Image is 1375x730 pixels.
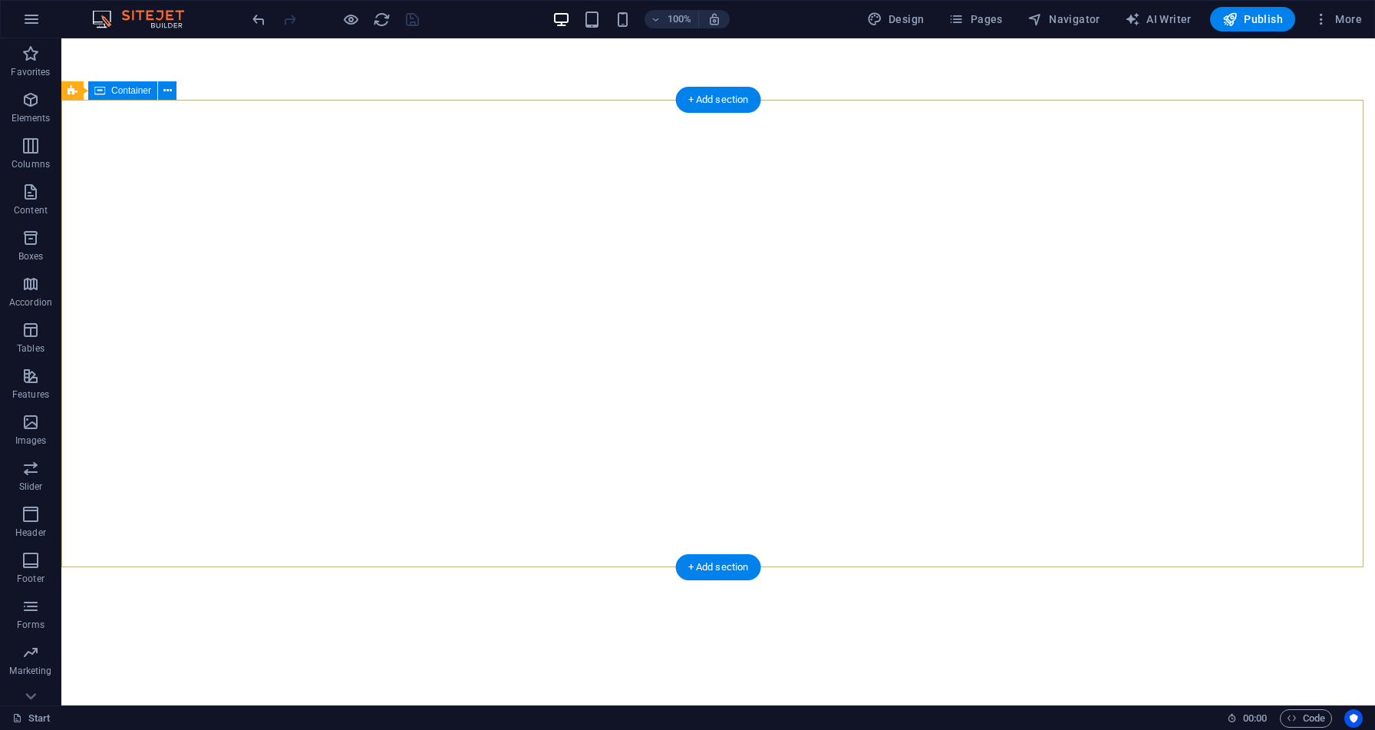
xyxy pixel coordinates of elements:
[1280,709,1332,728] button: Code
[250,11,268,28] i: Undo: Change menu items (Ctrl+Z)
[17,342,45,355] p: Tables
[942,7,1008,31] button: Pages
[111,86,151,95] span: Container
[1307,7,1368,31] button: More
[1344,709,1363,728] button: Usercentrics
[17,573,45,585] p: Footer
[341,10,360,28] button: Click here to leave preview mode and continue editing
[15,434,47,447] p: Images
[645,10,699,28] button: 100%
[12,112,51,124] p: Elements
[948,12,1002,27] span: Pages
[15,527,46,539] p: Header
[14,204,48,216] p: Content
[676,554,761,580] div: + Add section
[1021,7,1106,31] button: Navigator
[861,7,931,31] button: Design
[1314,12,1362,27] span: More
[12,158,50,170] p: Columns
[668,10,692,28] h6: 100%
[373,11,391,28] i: Reload page
[12,709,51,728] a: Click to cancel selection. Double-click to open Pages
[1227,709,1268,728] h6: Session time
[1243,709,1267,728] span: 00 00
[861,7,931,31] div: Design (Ctrl+Alt+Y)
[11,66,50,78] p: Favorites
[19,481,43,493] p: Slider
[1027,12,1100,27] span: Navigator
[1222,12,1283,27] span: Publish
[676,87,761,113] div: + Add section
[1287,709,1325,728] span: Code
[9,665,51,677] p: Marketing
[1119,7,1198,31] button: AI Writer
[1125,12,1192,27] span: AI Writer
[1254,712,1256,724] span: :
[1210,7,1295,31] button: Publish
[88,10,203,28] img: Editor Logo
[12,388,49,401] p: Features
[9,296,52,309] p: Accordion
[18,250,44,263] p: Boxes
[17,619,45,631] p: Forms
[372,10,391,28] button: reload
[707,12,721,26] i: On resize automatically adjust zoom level to fit chosen device.
[867,12,925,27] span: Design
[249,10,268,28] button: undo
